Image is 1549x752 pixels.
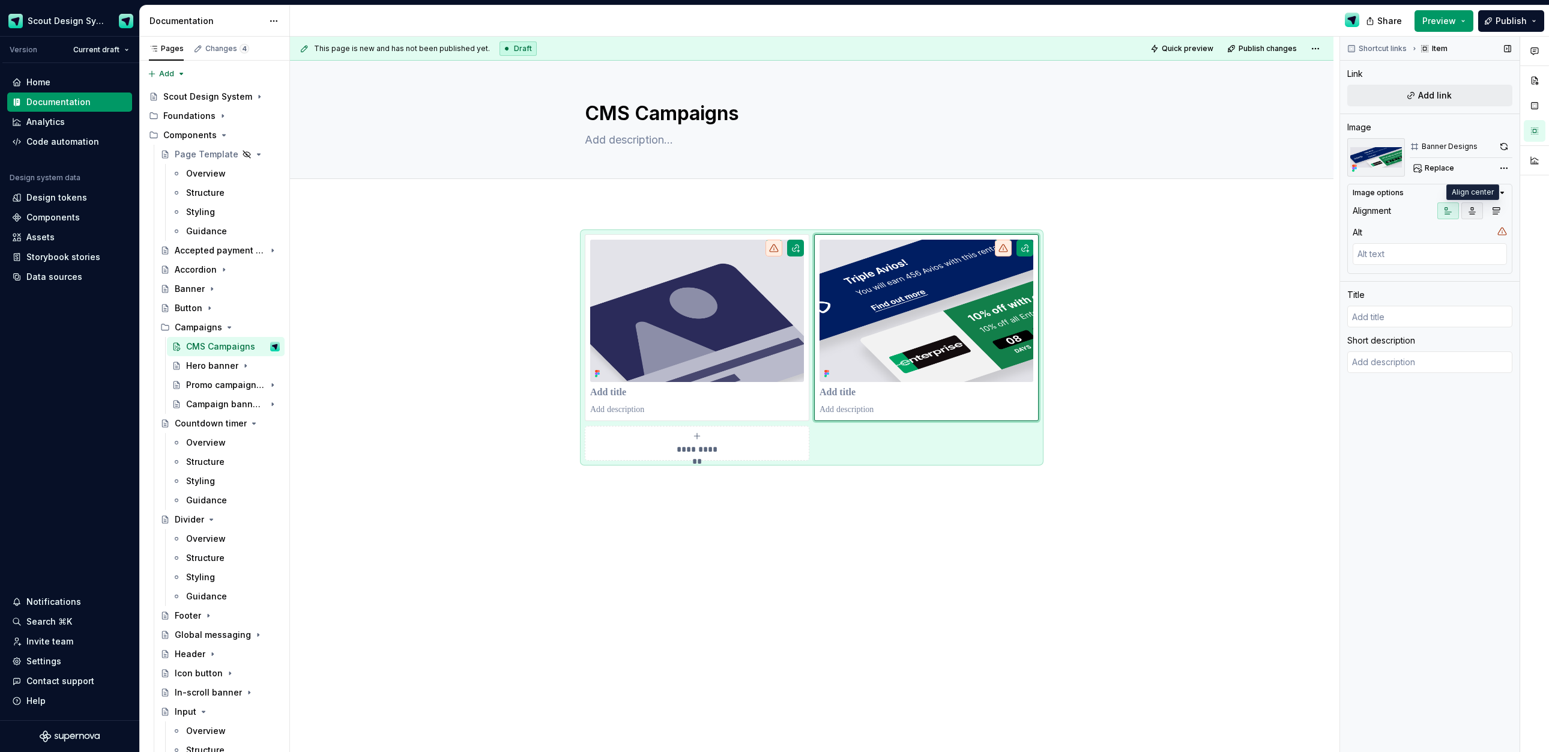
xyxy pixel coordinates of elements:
div: Scout Design System [28,15,104,27]
a: Guidance [167,222,285,241]
div: Home [26,76,50,88]
div: Page Template [175,148,238,160]
div: Styling [186,206,215,218]
div: Storybook stories [26,251,100,263]
span: Add [159,69,174,79]
a: Invite team [7,632,132,651]
div: Pages [149,44,184,53]
div: Documentation [26,96,91,108]
div: Footer [175,610,201,622]
img: 9da84280-07c2-4689-950c-2134a6b23d8c.png [590,240,804,382]
a: Global messaging [156,625,285,644]
div: Foundations [163,110,216,122]
div: In-scroll banner [175,687,242,699]
a: Structure [167,183,285,202]
a: Accordion [156,260,285,279]
span: Shortcut links [1359,44,1407,53]
button: Scout Design SystemDesign Ops [2,8,137,34]
button: Help [7,691,132,711]
div: Foundations [144,106,285,126]
img: Design Ops [270,342,280,351]
a: Overview [167,164,285,183]
button: Add [144,65,189,82]
div: Invite team [26,635,73,647]
div: Changes [205,44,249,53]
a: Structure [167,548,285,568]
div: Overview [186,437,226,449]
div: Overview [186,725,226,737]
a: Styling [167,568,285,587]
a: In-scroll banner [156,683,285,702]
div: Styling [186,571,215,583]
div: Search ⌘K [26,616,72,628]
a: Guidance [167,491,285,510]
button: Preview [1415,10,1473,32]
div: Styling [186,475,215,487]
a: Analytics [7,112,132,132]
a: Overview [167,433,285,452]
div: Title [1347,289,1365,301]
textarea: CMS Campaigns [582,99,1036,128]
a: Scout Design System [144,87,285,106]
button: Image options [1353,188,1507,198]
button: Replace [1410,160,1460,177]
div: Alignment [1353,205,1391,217]
div: Design system data [10,173,80,183]
span: Add link [1418,89,1452,102]
a: Data sources [7,267,132,287]
a: Button [156,299,285,318]
div: Overview [186,168,226,180]
div: Header [175,648,205,660]
div: Link [1347,68,1363,80]
div: Guidance [186,225,227,237]
a: Design tokens [7,188,132,207]
div: Global messaging [175,629,251,641]
input: Add title [1347,306,1512,327]
a: Campaign banner designs [167,395,285,414]
a: Settings [7,652,132,671]
div: Guidance [186,590,227,602]
span: Publish [1496,15,1527,27]
a: Overview [167,529,285,548]
div: CMS Campaigns [186,341,255,353]
div: Structure [186,187,225,199]
div: Components [26,211,80,223]
button: Notifications [7,592,132,611]
div: Scout Design System [163,91,252,103]
div: Structure [186,552,225,564]
span: Replace [1425,163,1454,173]
div: Campaign banner designs [186,398,265,410]
button: Current draft [68,41,134,58]
button: Shortcut links [1344,40,1412,57]
span: Share [1377,15,1402,27]
a: Styling [167,472,285,491]
div: Icon button [175,667,223,679]
a: Divider [156,510,285,529]
a: Guidance [167,587,285,606]
div: Promo campaign banner [186,379,265,391]
span: Current draft [73,45,119,55]
img: e611c74b-76fc-4ef0-bafa-dc494cd4cb8a.png [8,14,23,28]
div: Accordion [175,264,217,276]
div: Short description [1347,335,1415,347]
span: This page is new and has not been published yet. [314,44,490,53]
button: Share [1360,10,1410,32]
a: CMS CampaignsDesign Ops [167,337,285,356]
a: Documentation [7,92,132,112]
button: Quick preview [1147,40,1219,57]
span: Preview [1422,15,1456,27]
a: Code automation [7,132,132,151]
a: Components [7,208,132,227]
div: Button [175,302,202,314]
div: Design tokens [26,192,87,204]
div: Data sources [26,271,82,283]
div: Guidance [186,494,227,506]
div: Image options [1353,188,1404,198]
div: Components [144,126,285,145]
div: Alt [1353,226,1362,238]
div: Campaigns [175,321,222,333]
a: Input [156,702,285,721]
div: Divider [175,514,204,526]
button: Search ⌘K [7,612,132,631]
div: Image [1347,121,1371,133]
